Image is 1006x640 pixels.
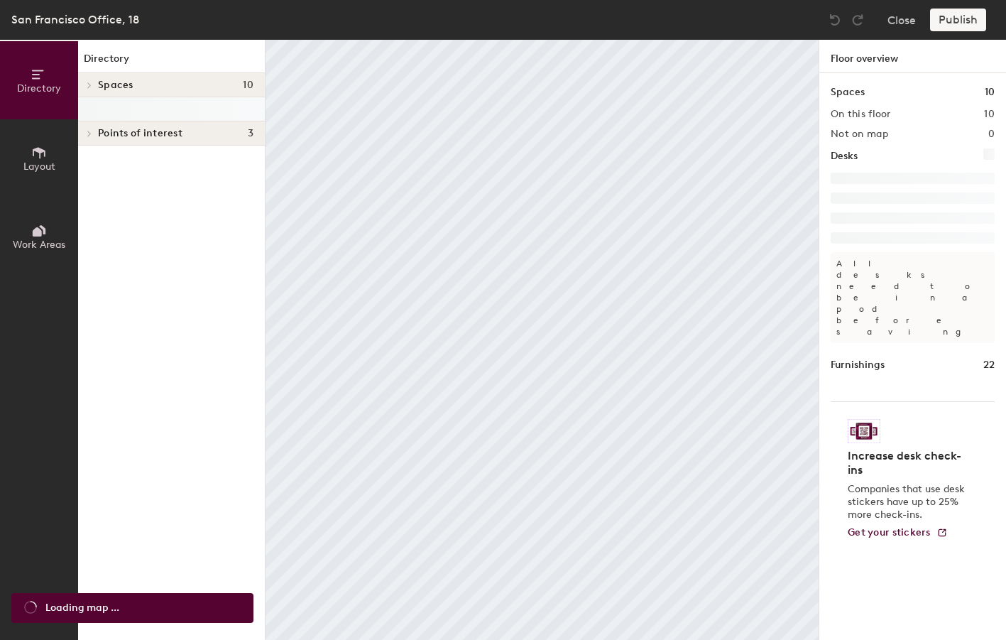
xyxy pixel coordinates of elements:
[828,13,842,27] img: Undo
[266,40,819,640] canvas: Map
[13,239,65,251] span: Work Areas
[11,11,139,28] div: San Francisco Office, 18
[98,80,133,91] span: Spaces
[831,85,865,100] h1: Spaces
[984,109,995,120] h2: 10
[831,129,888,140] h2: Not on map
[848,526,931,538] span: Get your stickers
[17,82,61,94] span: Directory
[848,449,969,477] h4: Increase desk check-ins
[848,419,880,443] img: Sticker logo
[831,252,995,343] p: All desks need to be in a pod before saving
[23,161,55,173] span: Layout
[848,527,948,539] a: Get your stickers
[248,128,253,139] span: 3
[848,483,969,521] p: Companies that use desk stickers have up to 25% more check-ins.
[831,148,858,164] h1: Desks
[831,357,885,373] h1: Furnishings
[988,129,995,140] h2: 0
[985,85,995,100] h1: 10
[243,80,253,91] span: 10
[887,9,916,31] button: Close
[983,357,995,373] h1: 22
[831,109,891,120] h2: On this floor
[819,40,1006,73] h1: Floor overview
[98,128,182,139] span: Points of interest
[78,51,265,73] h1: Directory
[851,13,865,27] img: Redo
[45,600,119,616] span: Loading map ...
